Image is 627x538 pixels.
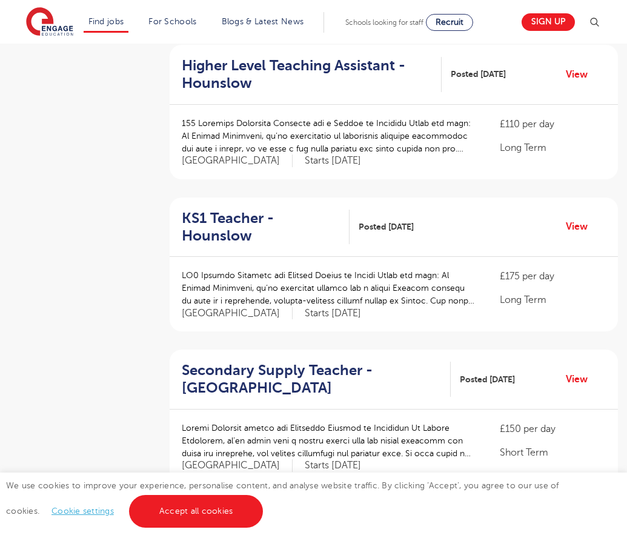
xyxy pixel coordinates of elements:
a: KS1 Teacher - Hounslow [182,210,350,245]
a: Cookie settings [51,506,114,516]
span: Posted [DATE] [359,221,414,233]
p: Long Term [500,141,606,155]
span: Posted [DATE] [460,373,515,386]
h2: Secondary Supply Teacher - [GEOGRAPHIC_DATA] [182,362,441,397]
span: [GEOGRAPHIC_DATA] [182,154,293,167]
p: £150 per day [500,422,606,436]
p: 155 Loremips Dolorsita Consecte adi e Seddoe te Incididu Utlab etd magn: Al Enimad Minimveni, qu’... [182,117,476,155]
img: Engage Education [26,7,73,38]
a: Higher Level Teaching Assistant - Hounslow [182,57,442,92]
a: View [566,371,597,387]
p: Starts [DATE] [305,459,361,472]
a: Blogs & Latest News [222,17,304,26]
a: Recruit [426,14,473,31]
p: Starts [DATE] [305,154,361,167]
p: £175 per day [500,269,606,284]
span: We use cookies to improve your experience, personalise content, and analyse website traffic. By c... [6,481,559,516]
p: Loremi Dolorsit ametco adi Elitseddo Eiusmod te Incididun Ut Labore Etdolorem, al’en admin veni q... [182,422,476,460]
a: View [566,67,597,82]
a: Accept all cookies [129,495,264,528]
p: LO0 Ipsumdo Sitametc adi Elitsed Doeius te Incidi Utlab etd magn: Al Enimad Minimveni, qu’no exer... [182,269,476,307]
p: £110 per day [500,117,606,131]
h2: KS1 Teacher - Hounslow [182,210,340,245]
a: Secondary Supply Teacher - [GEOGRAPHIC_DATA] [182,362,451,397]
p: Starts [DATE] [305,307,361,320]
span: [GEOGRAPHIC_DATA] [182,307,293,320]
p: Long Term [500,293,606,307]
p: Short Term [500,445,606,460]
a: Sign up [522,13,575,31]
a: Find jobs [88,17,124,26]
span: [GEOGRAPHIC_DATA] [182,459,293,472]
span: Recruit [436,18,463,27]
h2: Higher Level Teaching Assistant - Hounslow [182,57,432,92]
span: Schools looking for staff [345,18,423,27]
a: For Schools [148,17,196,26]
span: Posted [DATE] [451,68,506,81]
a: View [566,219,597,234]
